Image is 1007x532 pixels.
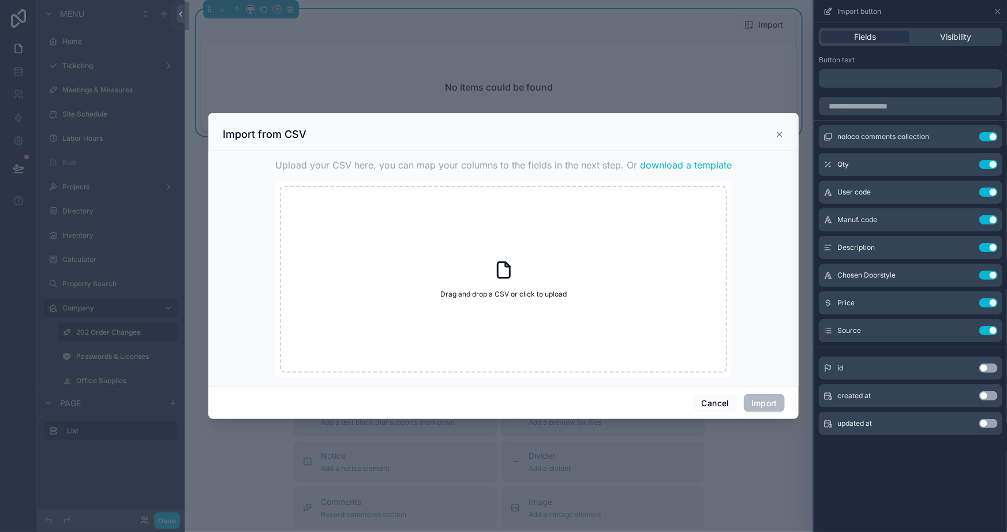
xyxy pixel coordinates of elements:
[640,158,732,172] button: download a template
[837,160,849,169] span: Qty
[837,419,872,428] span: updated at
[837,132,929,141] span: noloco comments collection
[223,128,306,141] h3: Import from CSV
[855,31,877,43] span: Fields
[694,394,737,413] button: Cancel
[837,326,861,335] span: Source
[275,158,732,172] span: Upload your CSV here, you can map your columns to the fields in the next step. Or
[819,55,855,65] label: Button text
[837,7,881,16] span: Import button
[819,69,1002,88] div: scrollable content
[837,298,855,308] span: Price
[941,31,972,43] span: Visibility
[837,391,871,400] span: created at
[440,290,567,299] span: Drag and drop a CSV or click to upload
[837,215,877,224] span: Manuf. code
[837,243,875,252] span: Description
[837,188,871,197] span: User code
[837,271,896,280] span: Chosen Doorstyle
[837,364,843,373] span: id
